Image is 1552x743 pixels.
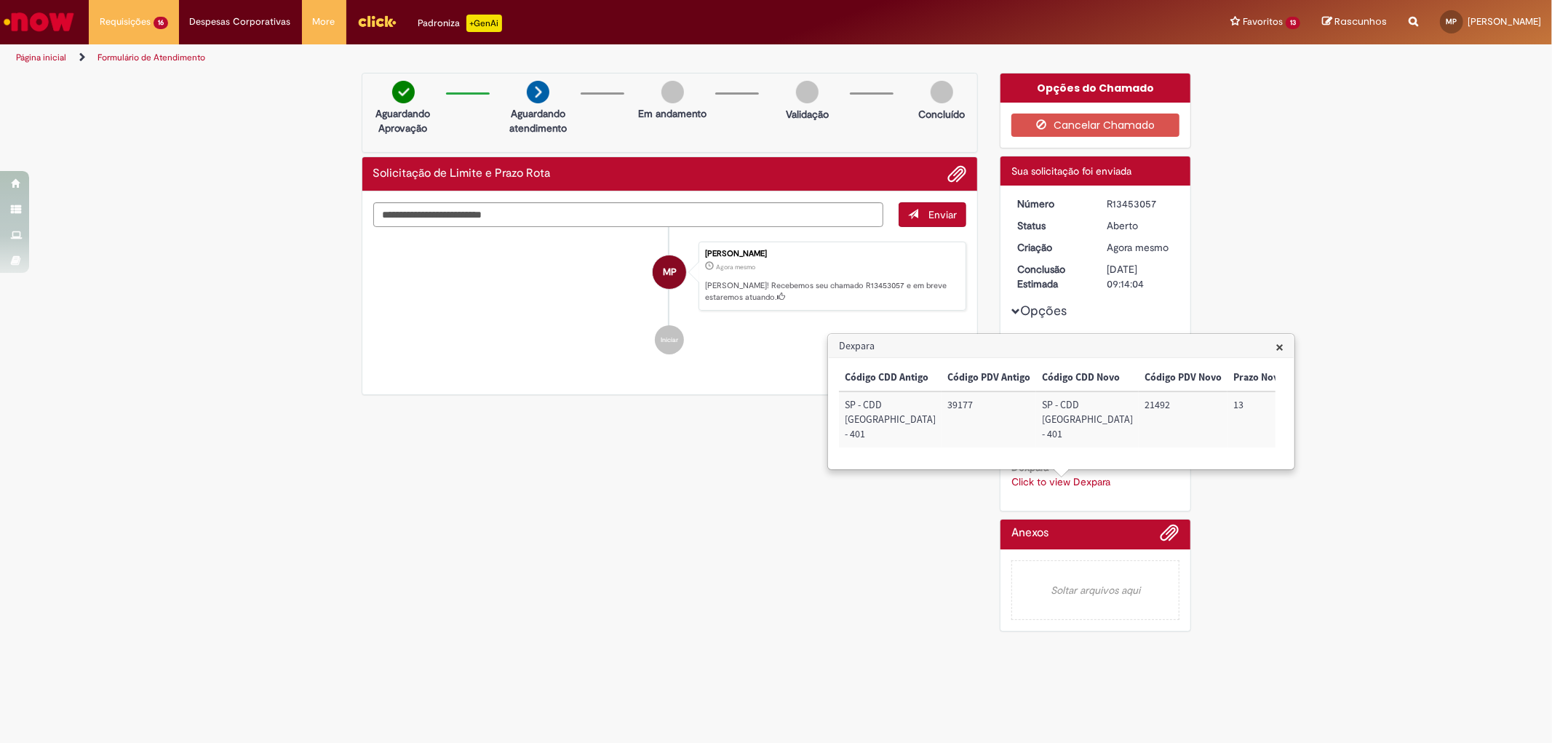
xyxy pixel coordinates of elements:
[154,17,168,29] span: 16
[1006,196,1096,211] dt: Número
[1011,475,1110,488] a: Click to view Dexpara
[313,15,335,29] span: More
[839,365,942,392] th: Código CDD Antigo
[373,227,967,370] ul: Histórico de tíquete
[373,242,967,311] li: Matheus Lopes De Souza Pires
[1107,240,1174,255] div: 27/08/2025 15:14:00
[1276,337,1284,357] span: ×
[1107,241,1169,254] time: 27/08/2025 15:14:00
[1006,262,1096,291] dt: Conclusão Estimada
[839,392,942,448] td: Código CDD Antigo: SP - CDD São Paulo - 401
[98,52,205,63] a: Formulário de Atendimento
[1006,240,1096,255] dt: Criação
[1227,365,1290,392] th: Prazo Novo
[16,52,66,63] a: Página inicial
[716,263,755,271] span: Agora mesmo
[418,15,502,32] div: Padroniza
[1011,527,1048,540] h2: Anexos
[466,15,502,32] p: +GenAi
[373,167,551,180] h2: Solicitação de Limite e Prazo Rota Histórico de tíquete
[947,164,966,183] button: Adicionar anexos
[1,7,76,36] img: ServiceNow
[796,81,819,103] img: img-circle-grey.png
[827,333,1295,470] div: Dexpara
[705,250,958,258] div: [PERSON_NAME]
[663,255,677,290] span: MP
[1468,15,1541,28] span: [PERSON_NAME]
[931,81,953,103] img: img-circle-grey.png
[918,107,965,122] p: Concluído
[786,107,829,122] p: Validação
[661,81,684,103] img: img-circle-grey.png
[1006,218,1096,233] dt: Status
[1011,461,1048,474] b: Dexpara
[638,106,707,121] p: Em andamento
[716,263,755,271] time: 27/08/2025 15:14:00
[1286,17,1300,29] span: 13
[100,15,151,29] span: Requisições
[11,44,1024,71] ul: Trilhas de página
[1446,17,1457,26] span: MP
[1107,196,1174,211] div: R13453057
[705,280,958,303] p: [PERSON_NAME]! Recebemos seu chamado R13453057 e em breve estaremos atuando.
[373,202,884,227] textarea: Digite sua mensagem aqui...
[357,10,397,32] img: click_logo_yellow_360x200.png
[1000,73,1190,103] div: Opções do Chamado
[1276,339,1284,354] button: Close
[942,365,1036,392] th: Código PDV Antigo
[829,335,1294,358] h3: Dexpara
[1322,15,1387,29] a: Rascunhos
[653,255,686,289] div: Matheus Lopes De Souza Pires
[368,106,439,135] p: Aguardando Aprovação
[899,202,966,227] button: Enviar
[190,15,291,29] span: Despesas Corporativas
[1161,523,1179,549] button: Adicionar anexos
[928,208,957,221] span: Enviar
[1036,392,1139,448] td: Código CDD Novo: SP - CDD São Paulo - 401
[1107,241,1169,254] span: Agora mesmo
[1107,218,1174,233] div: Aberto
[392,81,415,103] img: check-circle-green.png
[1011,560,1179,620] em: Soltar arquivos aqui
[1139,392,1227,448] td: Código PDV Novo: 21492
[1036,365,1139,392] th: Código CDD Novo
[942,392,1036,448] td: Código PDV Antigo: 39177
[1139,365,1227,392] th: Código PDV Novo
[1243,15,1283,29] span: Favoritos
[1011,114,1179,137] button: Cancelar Chamado
[1334,15,1387,28] span: Rascunhos
[1011,164,1131,178] span: Sua solicitação foi enviada
[1107,262,1174,291] div: [DATE] 09:14:04
[1227,392,1290,448] td: Prazo Novo: 13
[503,106,573,135] p: Aguardando atendimento
[527,81,549,103] img: arrow-next.png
